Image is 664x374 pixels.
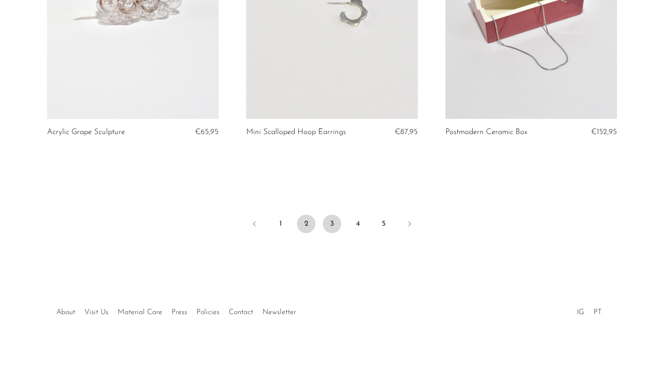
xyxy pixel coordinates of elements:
[245,215,264,235] a: Previous
[56,309,75,316] a: About
[323,215,341,233] a: 3
[84,309,108,316] a: Visit Us
[195,128,219,136] span: €65,95
[52,301,301,319] ul: Quick links
[400,215,419,235] a: Next
[271,215,290,233] a: 1
[572,301,606,319] ul: Social Medias
[246,128,346,136] a: Mini Scalloped Hoop Earrings
[577,309,584,316] a: IG
[118,309,162,316] a: Material Care
[172,309,187,316] a: Press
[374,215,393,233] a: 5
[593,309,602,316] a: PT
[395,128,418,136] span: €87,95
[229,309,253,316] a: Contact
[297,215,315,233] span: 2
[196,309,219,316] a: Policies
[591,128,617,136] span: €152,95
[445,128,528,136] a: Postmodern Ceramic Box
[349,215,367,233] a: 4
[47,128,125,136] a: Acrylic Grape Sculpture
